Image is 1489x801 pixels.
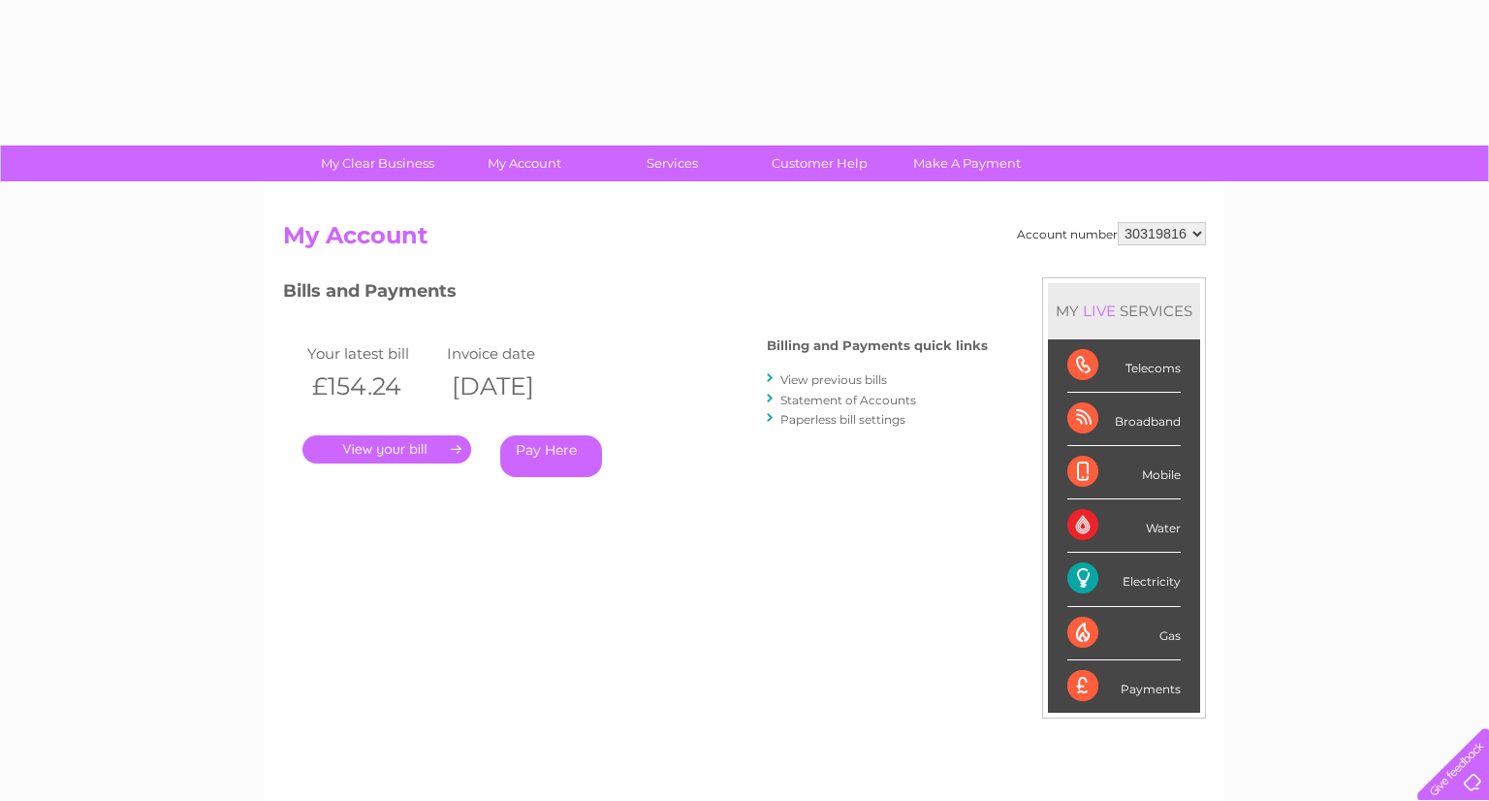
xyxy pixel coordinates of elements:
th: [DATE] [442,367,582,406]
a: Make A Payment [887,145,1047,181]
a: My Account [445,145,605,181]
a: Paperless bill settings [780,412,905,427]
div: LIVE [1079,302,1120,320]
th: £154.24 [302,367,442,406]
a: My Clear Business [298,145,458,181]
h4: Billing and Payments quick links [767,338,988,353]
div: Mobile [1067,446,1181,499]
div: Electricity [1067,553,1181,606]
a: Pay Here [500,435,602,477]
div: MY SERVICES [1048,283,1200,338]
a: View previous bills [780,372,887,387]
div: Telecoms [1067,339,1181,393]
a: Customer Help [740,145,900,181]
div: Gas [1067,607,1181,660]
div: Broadband [1067,393,1181,446]
td: Your latest bill [302,340,442,367]
td: Invoice date [442,340,582,367]
div: Water [1067,499,1181,553]
div: Payments [1067,660,1181,713]
h2: My Account [283,222,1206,259]
div: Account number [1017,222,1206,245]
a: Services [592,145,752,181]
a: . [302,435,471,464]
a: Statement of Accounts [780,393,916,407]
h3: Bills and Payments [283,277,988,311]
